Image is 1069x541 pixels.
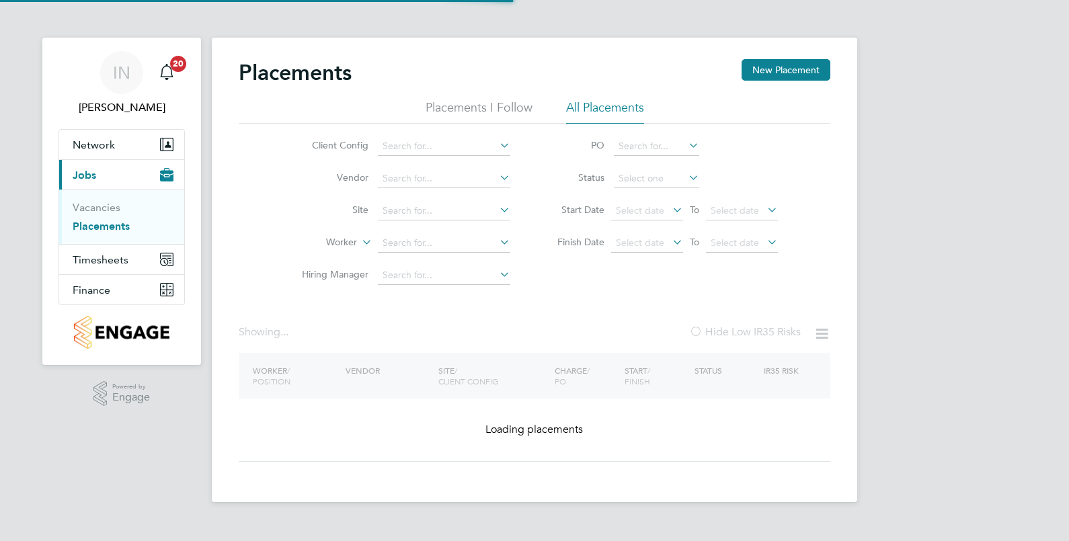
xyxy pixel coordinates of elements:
input: Search for... [378,234,510,253]
div: Jobs [59,190,184,244]
label: Worker [280,236,357,249]
a: IN[PERSON_NAME] [58,51,185,116]
nav: Main navigation [42,38,201,365]
input: Select one [614,169,699,188]
label: Hiring Manager [291,268,368,280]
a: Vacancies [73,201,120,214]
li: All Placements [566,99,644,124]
span: Powered by [112,381,150,392]
label: Start Date [544,204,604,216]
label: Site [291,204,368,216]
span: Network [73,138,115,151]
span: IN [113,64,130,81]
label: Finish Date [544,236,604,248]
span: Finance [73,284,110,296]
label: Client Config [291,139,368,151]
span: Timesheets [73,253,128,266]
button: Network [59,130,184,159]
img: countryside-properties-logo-retina.png [74,316,169,349]
input: Search for... [378,266,510,285]
span: Select date [616,204,664,216]
span: Select date [616,237,664,249]
input: Search for... [378,202,510,220]
span: Select date [711,237,759,249]
button: Finance [59,275,184,304]
a: Placements [73,220,130,233]
label: Status [544,171,604,183]
span: Select date [711,204,759,216]
span: Jobs [73,169,96,181]
input: Search for... [614,137,699,156]
a: Powered byEngage [93,381,151,407]
div: Showing [239,325,291,339]
button: Jobs [59,160,184,190]
label: Vendor [291,171,368,183]
span: Engage [112,392,150,403]
input: Search for... [378,137,510,156]
button: Timesheets [59,245,184,274]
span: Isa Nawas [58,99,185,116]
span: To [686,201,703,218]
button: New Placement [742,59,830,81]
span: To [686,233,703,251]
span: ... [280,325,288,339]
a: 20 [153,51,180,94]
li: Placements I Follow [426,99,532,124]
label: Hide Low IR35 Risks [689,325,801,339]
input: Search for... [378,169,510,188]
span: 20 [170,56,186,72]
a: Go to home page [58,316,185,349]
h2: Placements [239,59,352,86]
label: PO [544,139,604,151]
